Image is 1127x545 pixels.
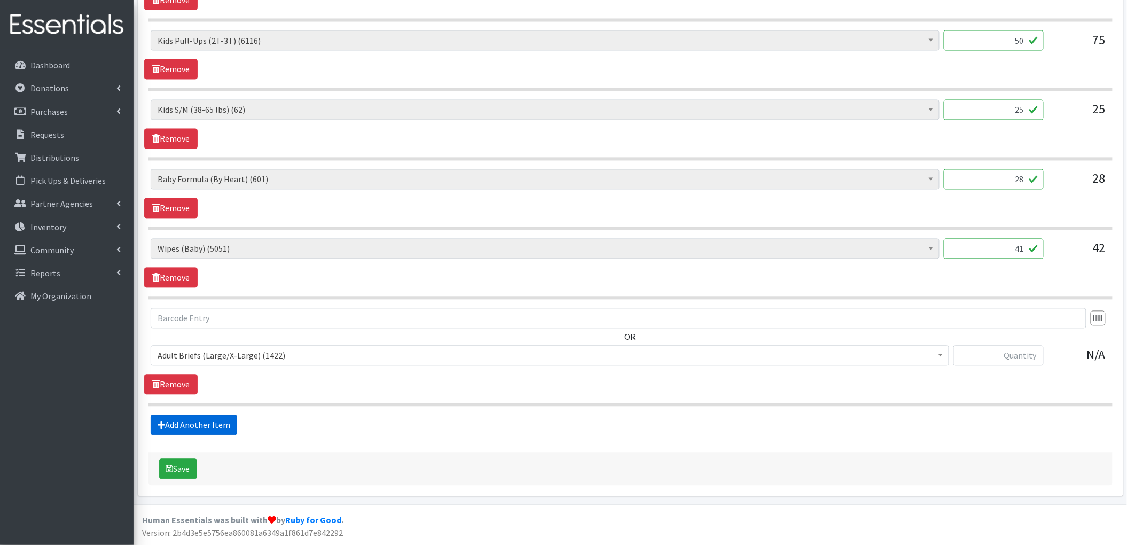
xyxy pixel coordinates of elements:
[1052,30,1106,59] div: 75
[1052,346,1106,375] div: N/A
[4,262,129,284] a: Reports
[144,129,198,149] a: Remove
[30,222,66,232] p: Inventory
[30,60,70,71] p: Dashboard
[1052,169,1106,198] div: 28
[4,216,129,238] a: Inventory
[4,239,129,261] a: Community
[285,515,341,526] a: Ruby for Good
[151,239,940,259] span: Wipes (Baby) (5051)
[158,348,942,363] span: Adult Briefs (Large/X-Large) (1422)
[4,147,129,168] a: Distributions
[30,198,93,209] p: Partner Agencies
[944,100,1044,120] input: Quantity
[158,103,933,118] span: Kids S/M (38-65 lbs) (62)
[144,59,198,80] a: Remove
[4,54,129,76] a: Dashboard
[4,77,129,99] a: Donations
[151,169,940,190] span: Baby Formula (By Heart) (601)
[144,268,198,288] a: Remove
[30,175,106,186] p: Pick Ups & Deliveries
[4,101,129,122] a: Purchases
[30,152,79,163] p: Distributions
[158,242,933,256] span: Wipes (Baby) (5051)
[151,100,940,120] span: Kids S/M (38-65 lbs) (62)
[4,7,129,43] img: HumanEssentials
[953,346,1044,366] input: Quantity
[151,30,940,51] span: Kids Pull-Ups (2T-3T) (6116)
[30,268,60,278] p: Reports
[158,172,933,187] span: Baby Formula (By Heart) (601)
[151,308,1086,329] input: Barcode Entry
[158,33,933,48] span: Kids Pull-Ups (2T-3T) (6116)
[30,129,64,140] p: Requests
[625,331,636,344] label: OR
[151,415,237,435] a: Add Another Item
[30,245,74,255] p: Community
[1052,239,1106,268] div: 42
[4,285,129,307] a: My Organization
[944,239,1044,259] input: Quantity
[944,30,1044,51] input: Quantity
[144,198,198,219] a: Remove
[1052,100,1106,129] div: 25
[944,169,1044,190] input: Quantity
[151,346,949,366] span: Adult Briefs (Large/X-Large) (1422)
[30,106,68,117] p: Purchases
[30,291,91,301] p: My Organization
[142,528,343,539] span: Version: 2b4d3e5e5756ea860081a6349a1f861d7e842292
[4,124,129,145] a: Requests
[142,515,343,526] strong: Human Essentials was built with by .
[4,193,129,214] a: Partner Agencies
[159,459,197,479] button: Save
[30,83,69,94] p: Donations
[144,375,198,395] a: Remove
[4,170,129,191] a: Pick Ups & Deliveries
